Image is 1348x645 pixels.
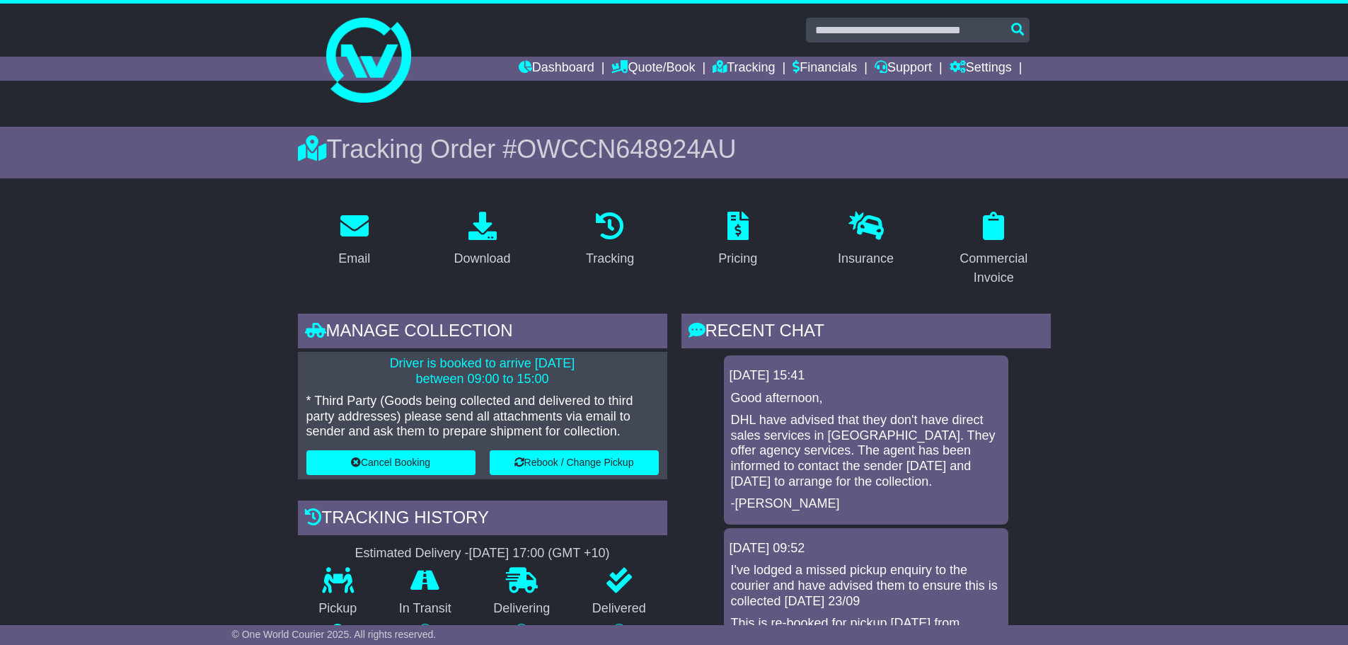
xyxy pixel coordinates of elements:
div: Insurance [838,249,894,268]
a: Tracking [577,207,643,273]
div: Commercial Invoice [946,249,1042,287]
div: Pricing [718,249,757,268]
button: Cancel Booking [306,450,476,475]
p: Driver is booked to arrive [DATE] between 09:00 to 15:00 [306,356,659,387]
p: Good afternoon, [731,391,1001,406]
p: DHL have advised that they don't have direct sales services in [GEOGRAPHIC_DATA]. They offer agen... [731,413,1001,489]
span: © One World Courier 2025. All rights reserved. [232,629,437,640]
p: In Transit [378,601,473,617]
a: Pricing [709,207,766,273]
p: -[PERSON_NAME] [731,496,1001,512]
div: Download [454,249,510,268]
div: Estimated Delivery - [298,546,667,561]
a: Dashboard [519,57,594,81]
div: Tracking Order # [298,134,1051,164]
a: Insurance [829,207,903,273]
a: Email [329,207,379,273]
p: I've lodged a missed pickup enquiry to the courier and have advised them to ensure this is collec... [731,563,1001,609]
div: RECENT CHAT [681,314,1051,352]
div: [DATE] 09:52 [730,541,1003,556]
p: Delivering [473,601,572,617]
div: Manage collection [298,314,667,352]
a: Quote/Book [611,57,695,81]
a: Tracking [713,57,775,81]
a: Settings [950,57,1012,81]
div: [DATE] 15:41 [730,368,1003,384]
div: [DATE] 17:00 (GMT +10) [469,546,610,561]
a: Commercial Invoice [937,207,1051,292]
p: Pickup [298,601,379,617]
span: OWCCN648924AU [517,135,736,164]
a: Financials [793,57,857,81]
div: Email [338,249,370,268]
button: Rebook / Change Pickup [490,450,659,475]
div: Tracking history [298,501,667,539]
p: Delivered [571,601,667,617]
div: Tracking [586,249,634,268]
a: Download [444,207,519,273]
p: * Third Party (Goods being collected and delivered to third party addresses) please send all atta... [306,394,659,440]
a: Support [875,57,932,81]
